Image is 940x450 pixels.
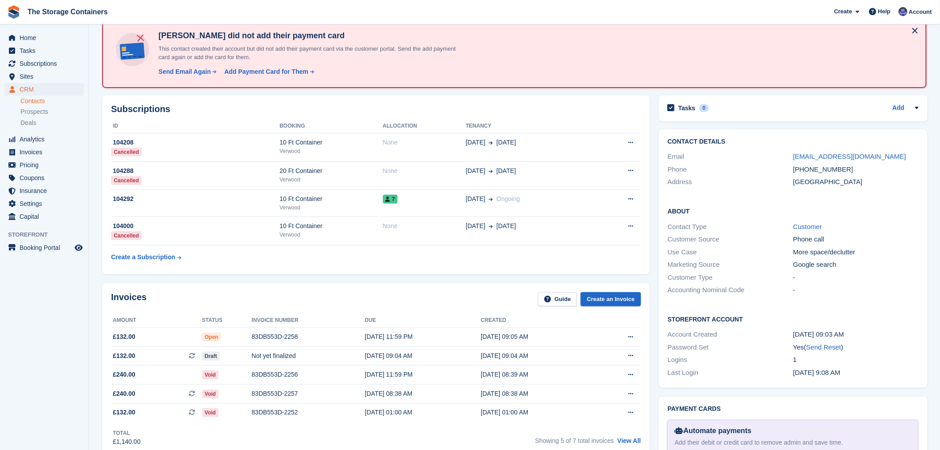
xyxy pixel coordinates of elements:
span: [DATE] [497,221,516,231]
div: [DATE] 01:00 AM [481,408,596,417]
div: [DATE] 11:59 PM [365,332,481,342]
th: Status [202,313,252,328]
div: Customer Type [668,273,793,283]
div: - [793,273,919,283]
span: CRM [20,83,73,96]
div: 10 Ft Container [279,194,382,204]
h2: Contact Details [668,138,919,145]
div: Logins [668,355,793,365]
div: Contact Type [668,222,793,232]
span: Coupons [20,172,73,184]
span: Settings [20,197,73,210]
th: Invoice number [252,313,365,328]
span: ( ) [804,343,843,351]
th: Due [365,313,481,328]
div: Phone [668,165,793,175]
div: 10 Ft Container [279,138,382,147]
span: Open [202,333,221,342]
div: [DATE] 01:00 AM [365,408,481,417]
div: Total [113,429,140,437]
a: menu [4,57,84,70]
span: [DATE] [466,221,486,231]
div: Cancelled [111,148,142,157]
div: Email [668,152,793,162]
th: Amount [111,313,202,328]
div: Send Email Again [159,67,211,76]
a: Guide [538,292,577,307]
h4: [PERSON_NAME] did not add their payment card [155,31,466,41]
a: menu [4,159,84,171]
div: 104288 [111,166,279,176]
span: £240.00 [113,370,135,379]
h2: Invoices [111,292,147,307]
span: Invoices [20,146,73,158]
div: Customer Source [668,234,793,245]
h2: Subscriptions [111,104,641,114]
div: - [793,285,919,295]
span: Insurance [20,185,73,197]
h2: Payment cards [668,406,919,413]
span: Deals [20,119,36,127]
a: Contacts [20,97,84,105]
div: [DATE] 11:59 PM [365,370,481,379]
span: Void [202,408,219,417]
span: Pricing [20,159,73,171]
a: menu [4,146,84,158]
span: Showing 5 of 7 total invoices [535,437,614,444]
a: menu [4,44,84,57]
span: £132.00 [113,351,135,361]
a: menu [4,197,84,210]
a: menu [4,185,84,197]
div: Marketing Source [668,260,793,270]
div: 83DB553D-2256 [252,370,365,379]
span: Account [909,8,932,16]
span: Sites [20,70,73,83]
div: 83DB553D-2252 [252,408,365,417]
div: Account Created [668,329,793,340]
a: menu [4,172,84,184]
div: Yes [793,342,919,353]
div: Cancelled [111,231,142,240]
div: Verwood [279,147,382,155]
a: Preview store [73,242,84,253]
span: £132.00 [113,408,135,417]
a: Create an Invoice [581,292,641,307]
div: 83DB553D-2258 [252,332,365,342]
div: Cancelled [111,176,142,185]
a: menu [4,70,84,83]
span: Void [202,370,219,379]
a: Customer [793,223,822,230]
span: 7 [383,195,398,204]
span: Subscriptions [20,57,73,70]
a: The Storage Containers [24,4,111,19]
div: [DATE] 08:39 AM [481,370,596,379]
a: [EMAIL_ADDRESS][DOMAIN_NAME] [793,153,906,160]
div: Google search [793,260,919,270]
div: Verwood [279,176,382,184]
a: menu [4,210,84,223]
div: [DATE] 08:38 AM [481,389,596,398]
span: [DATE] [466,194,486,204]
div: [DATE] 09:04 AM [365,351,481,361]
span: [DATE] [466,138,486,147]
span: Prospects [20,108,48,116]
span: £132.00 [113,332,135,342]
div: Add Payment Card for Them [224,67,308,76]
a: Create a Subscription [111,249,181,265]
div: 104000 [111,221,279,231]
th: ID [111,119,279,133]
a: menu [4,32,84,44]
span: Ongoing [497,195,520,202]
th: Tenancy [466,119,597,133]
div: 1 [793,355,919,365]
span: [DATE] [466,166,486,176]
div: Phone call [793,234,919,245]
div: [PHONE_NUMBER] [793,165,919,175]
span: [DATE] [497,138,516,147]
img: stora-icon-8386f47178a22dfd0bd8f6a31ec36ba5ce8667c1dd55bd0f319d3a0aa187defe.svg [7,5,20,19]
span: Draft [202,352,220,361]
span: Booking Portal [20,241,73,254]
div: None [383,166,466,176]
div: 104292 [111,194,279,204]
a: Add [892,103,904,113]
